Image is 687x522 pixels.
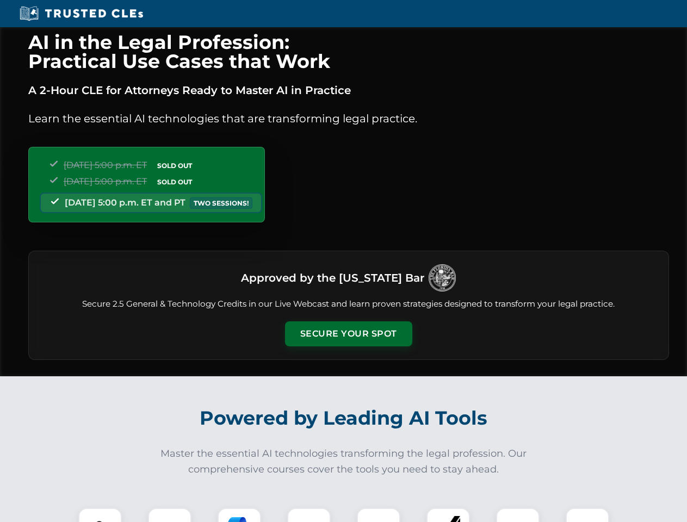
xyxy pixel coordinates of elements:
span: [DATE] 5:00 p.m. ET [64,160,147,170]
p: Learn the essential AI technologies that are transforming legal practice. [28,110,669,127]
span: SOLD OUT [153,176,196,188]
button: Secure Your Spot [285,321,412,346]
img: Logo [429,264,456,291]
h2: Powered by Leading AI Tools [42,399,645,437]
span: SOLD OUT [153,160,196,171]
h3: Approved by the [US_STATE] Bar [241,268,424,288]
h1: AI in the Legal Profession: Practical Use Cases that Work [28,33,669,71]
img: Trusted CLEs [16,5,146,22]
p: Master the essential AI technologies transforming the legal profession. Our comprehensive courses... [153,446,534,477]
span: [DATE] 5:00 p.m. ET [64,176,147,187]
p: Secure 2.5 General & Technology Credits in our Live Webcast and learn proven strategies designed ... [42,298,655,310]
p: A 2-Hour CLE for Attorneys Ready to Master AI in Practice [28,82,669,99]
